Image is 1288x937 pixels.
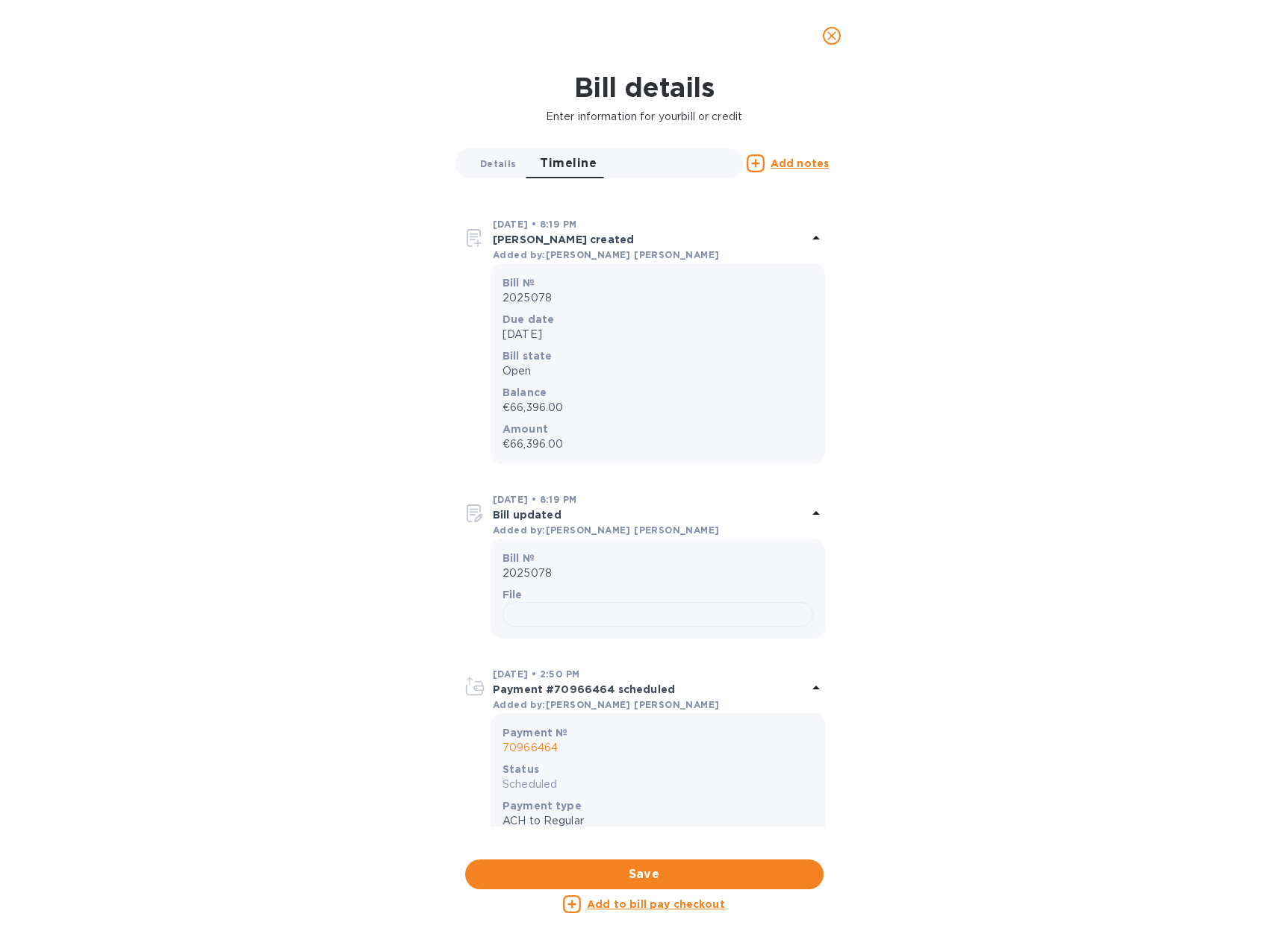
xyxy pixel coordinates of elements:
[503,740,813,756] p: 70966464
[503,777,813,792] p: Scheduled
[503,363,813,379] p: Open
[503,290,813,306] p: 2025078
[493,232,807,247] p: [PERSON_NAME] created
[503,350,553,362] b: Bill state
[465,859,824,889] button: Save
[493,699,719,710] b: Added by: [PERSON_NAME] [PERSON_NAME]
[463,665,825,713] div: [DATE] • 2:50 PMPayment #70966464 scheduledAdded by:[PERSON_NAME] [PERSON_NAME]
[477,865,812,883] span: Save
[493,507,807,522] p: Bill updated
[503,552,535,564] b: Bill №
[587,898,725,910] u: Add to bill pay checkout
[503,813,813,829] p: ACH to Regular
[503,423,548,435] b: Amount
[503,589,523,601] b: File
[493,249,719,260] b: Added by: [PERSON_NAME] [PERSON_NAME]
[814,18,850,54] button: close
[463,491,825,539] div: [DATE] • 8:19 PMBill updatedAdded by:[PERSON_NAME] [PERSON_NAME]
[493,494,576,505] b: [DATE] • 8:19 PM
[12,72,1276,103] h1: Bill details
[493,682,807,697] p: Payment #70966464 scheduled
[503,313,554,325] b: Due date
[12,109,1276,125] p: Enter information for your bill or credit
[503,386,547,398] b: Balance
[493,524,719,536] b: Added by: [PERSON_NAME] [PERSON_NAME]
[503,436,813,452] p: €66,396.00
[503,327,813,342] p: [DATE]
[503,565,813,581] p: 2025078
[540,153,597,174] span: Timeline
[503,800,582,812] b: Payment type
[480,156,516,172] span: Details
[771,157,829,169] u: Add notes
[503,763,539,775] b: Status
[503,727,567,739] b: Payment №
[503,277,535,289] b: Bill №
[493,668,579,680] b: [DATE] • 2:50 PM
[493,219,576,230] b: [DATE] • 8:19 PM
[463,216,825,263] div: [DATE] • 8:19 PM[PERSON_NAME] createdAdded by:[PERSON_NAME] [PERSON_NAME]
[503,400,813,416] p: €66,396.00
